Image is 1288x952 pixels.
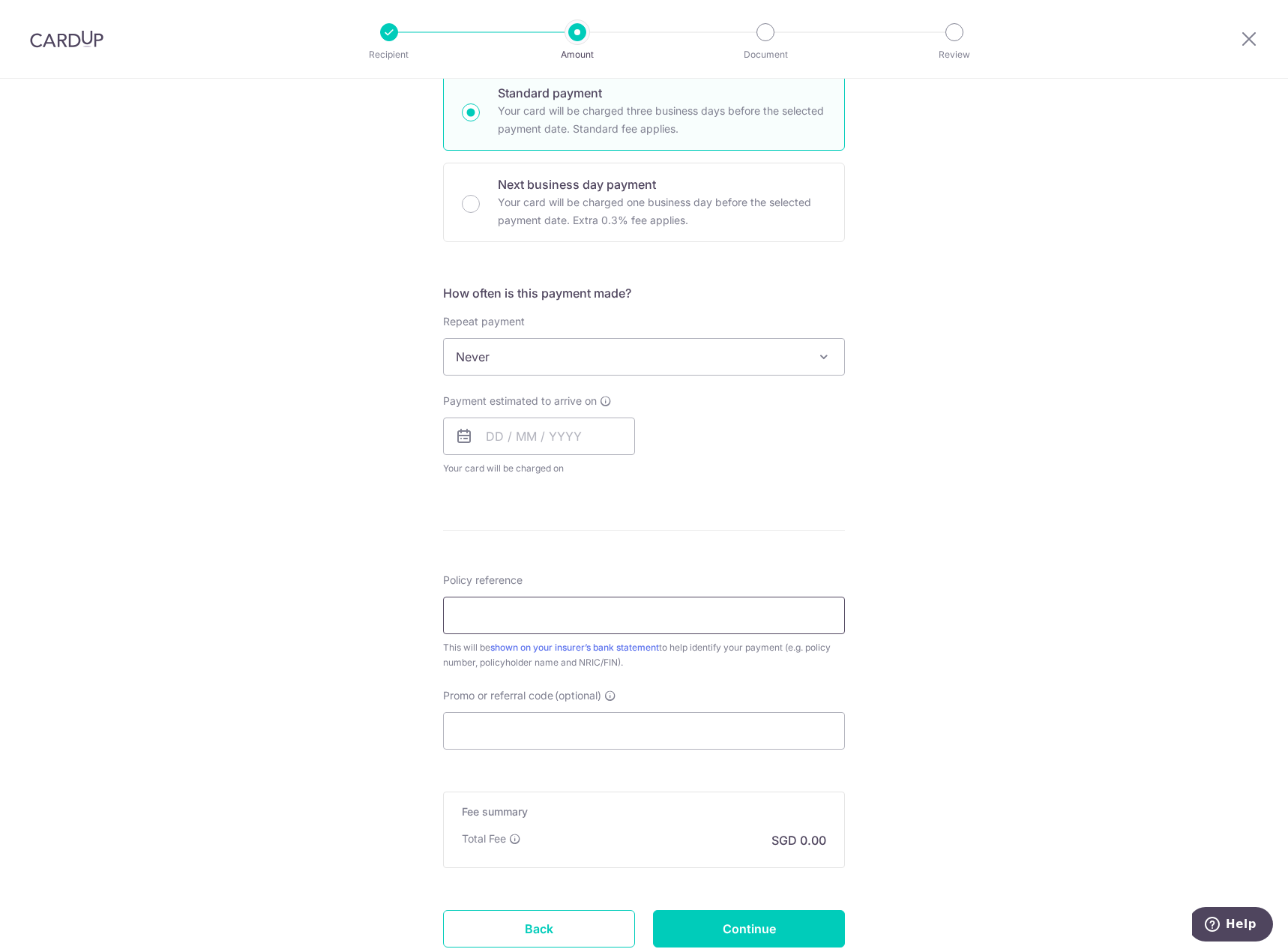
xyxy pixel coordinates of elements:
h5: How often is this payment made? [443,284,845,302]
p: Review [899,47,1010,62]
p: SGD 0.00 [771,831,826,849]
img: CardUp [30,30,103,48]
p: Your card will be charged three business days before the selected payment date. Standard fee appl... [498,102,826,138]
p: Amount [522,47,633,62]
a: Back [443,910,635,948]
span: Your card will be charged on [443,461,635,476]
span: Never [443,338,845,376]
p: Total Fee [462,831,506,846]
div: This will be to help identify your payment (e.g. policy number, policyholder name and NRIC/FIN). [443,640,845,670]
h5: Fee summary [462,804,826,819]
p: Next business day payment [498,175,826,193]
input: Continue [653,910,845,948]
label: Repeat payment [443,314,525,329]
span: Payment estimated to arrive on [443,394,597,409]
p: Recipient [334,47,445,62]
span: Never [444,339,844,375]
label: Policy reference [443,573,523,588]
a: shown on your insurer’s bank statement [490,642,659,653]
span: Promo or referral code [443,688,553,703]
p: Your card will be charged one business day before the selected payment date. Extra 0.3% fee applies. [498,193,826,229]
p: Document [710,47,821,62]
span: (optional) [555,688,601,703]
iframe: Opens a widget where you can find more information [1192,907,1273,945]
input: DD / MM / YYYY [443,418,635,455]
p: Standard payment [498,84,826,102]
